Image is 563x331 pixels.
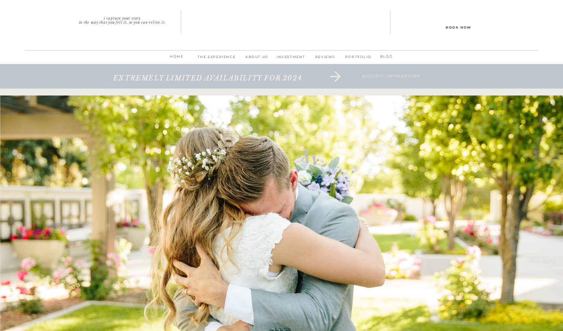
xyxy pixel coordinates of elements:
p: I capture your story in the way that you felt it, so you can relive it. [64,16,181,22]
a: REVIEWS [308,53,343,65]
a: BLOG [376,53,397,61]
a: INVESTMENT [274,53,308,65]
a: I capture your storyin the way that you felt it, so you can relive it. [64,16,181,22]
a: Book Now [422,24,496,30]
a: PORTFOLIO [343,53,374,65]
a: request information [319,74,463,91]
a: THE EXPERIENCE [193,53,240,65]
a: home [166,53,188,64]
a: ABOUT us [240,53,274,65]
a: extremely limited availability for 2024 [86,74,330,91]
